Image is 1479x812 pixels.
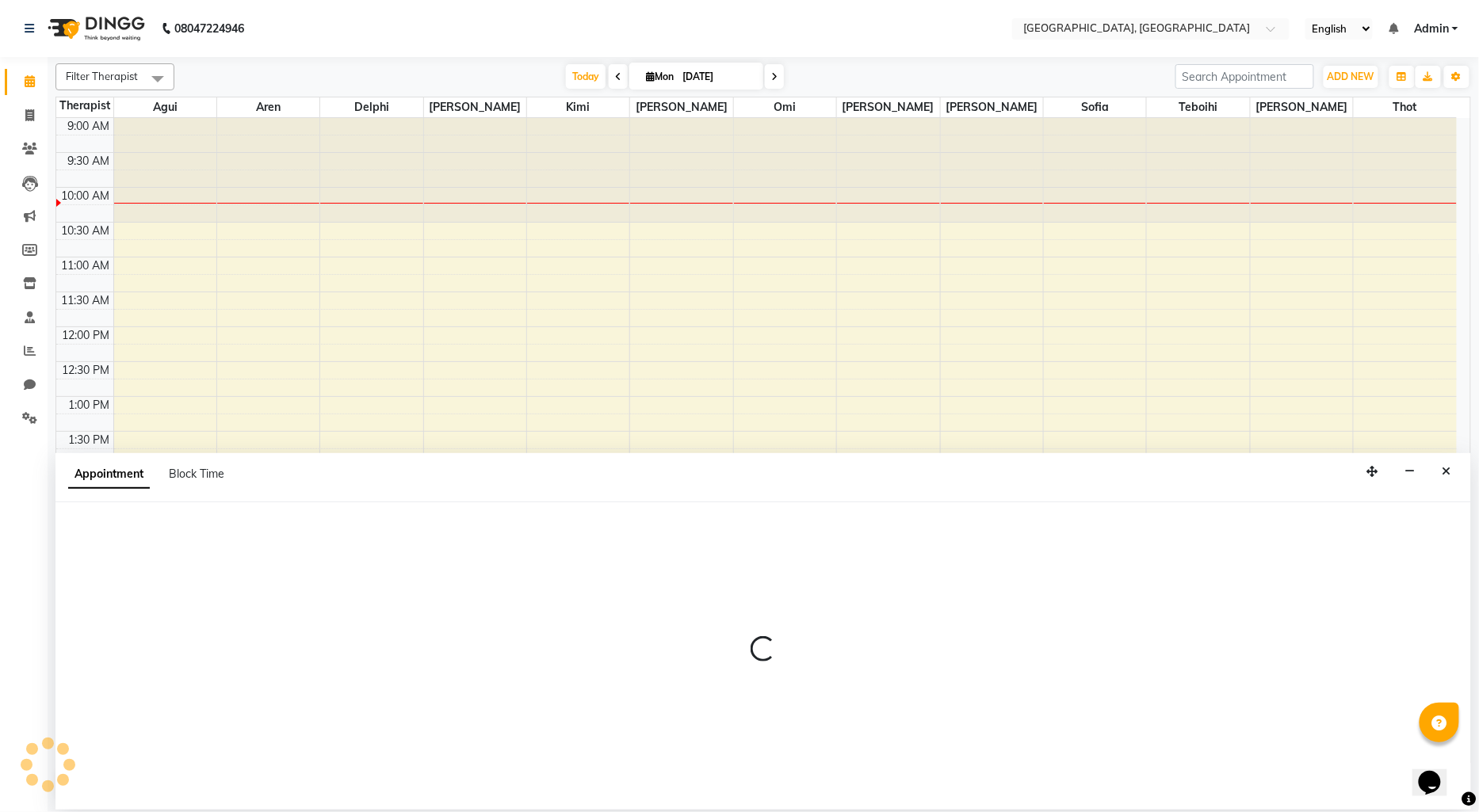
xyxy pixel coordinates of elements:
[59,292,113,309] div: 11:30 AM
[837,97,939,117] span: [PERSON_NAME]
[566,64,606,89] span: Today
[1175,64,1314,89] input: Search Appointment
[217,97,319,117] span: Aren
[66,397,113,414] div: 1:00 PM
[642,71,678,82] span: Mon
[114,97,216,117] span: Agui
[59,223,113,239] div: 10:30 AM
[66,432,113,448] div: 1:30 PM
[941,97,1043,117] span: [PERSON_NAME]
[174,6,244,51] b: 08047224946
[1324,66,1378,88] button: ADD NEW
[66,70,138,82] span: Filter Therapist
[59,257,113,274] div: 11:00 AM
[527,97,629,117] span: Kimi
[1354,97,1457,117] span: Thot
[59,188,113,204] div: 10:00 AM
[59,362,113,379] div: 12:30 PM
[1414,21,1449,37] span: Admin
[320,97,422,117] span: Delphi
[65,118,113,135] div: 9:00 AM
[1412,749,1463,796] iframe: chat widget
[1435,459,1458,484] button: Close
[1147,97,1249,117] span: Teboihi
[40,6,149,51] img: logo
[734,97,836,117] span: Omi
[169,467,224,481] span: Block Time
[65,153,113,170] div: 9:30 AM
[1251,97,1353,117] span: [PERSON_NAME]
[56,97,113,114] div: Therapist
[630,97,732,117] span: [PERSON_NAME]
[1044,97,1146,117] span: Sofia
[424,97,526,117] span: [PERSON_NAME]
[59,327,113,344] div: 12:00 PM
[1328,71,1374,82] span: ADD NEW
[68,460,150,489] span: Appointment
[678,65,757,89] input: 2025-09-01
